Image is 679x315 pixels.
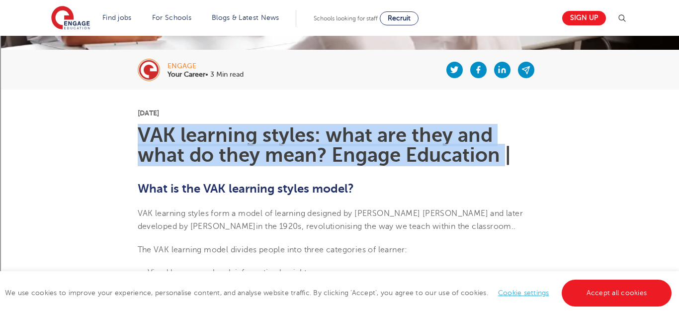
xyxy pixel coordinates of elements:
[4,68,675,77] div: Sign out
[4,4,208,13] div: Home
[152,14,191,21] a: For Schools
[212,14,279,21] a: Blogs & Latest News
[562,11,606,25] a: Sign up
[4,59,675,68] div: Options
[388,14,411,22] span: Recruit
[5,289,674,297] span: We use cookies to improve your experience, personalise content, and analyse website traffic. By c...
[498,289,549,297] a: Cookie settings
[4,13,92,23] input: Search outlines
[51,6,90,31] img: Engage Education
[102,14,132,21] a: Find jobs
[4,23,675,32] div: Sort A > Z
[4,50,675,59] div: Delete
[4,32,675,41] div: Sort New > Old
[314,15,378,22] span: Schools looking for staff
[380,11,419,25] a: Recruit
[562,280,672,307] a: Accept all cookies
[4,41,675,50] div: Move To ...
